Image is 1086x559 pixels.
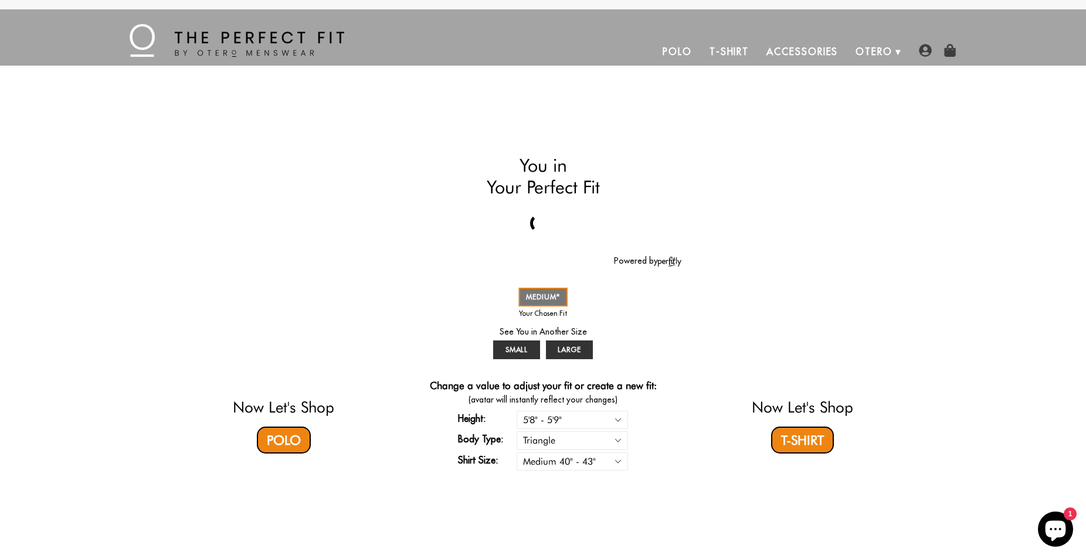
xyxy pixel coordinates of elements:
[658,257,681,267] img: perfitly-logo_73ae6c82-e2e3-4a36-81b1-9e913f6ac5a1.png
[405,155,681,197] h2: You in Your Perfect Fit
[847,38,901,66] a: Otero
[1034,512,1077,550] inbox-online-store-chat: Shopify online store chat
[130,24,344,57] img: The Perfect Fit - by Otero Menswear - Logo
[944,44,956,57] img: shopping-bag-icon.png
[919,44,932,57] img: user-account-icon.png
[458,411,517,425] label: Height:
[430,380,657,394] h4: Change a value to adjust your fit or create a new fit:
[458,453,517,467] label: Shirt Size:
[233,398,334,416] a: Now Let's Shop
[458,432,517,446] label: Body Type:
[752,398,853,416] a: Now Let's Shop
[758,38,847,66] a: Accessories
[405,394,681,406] span: (avatar will instantly reflect your changes)
[519,288,568,306] a: MEDIUM
[526,292,561,301] span: MEDIUM
[493,340,540,359] a: SMALL
[558,345,582,354] span: LARGE
[771,427,834,454] a: T-Shirt
[701,38,758,66] a: T-Shirt
[505,345,528,354] span: SMALL
[546,340,593,359] a: LARGE
[614,255,681,266] a: Powered by
[654,38,701,66] a: Polo
[257,427,311,454] a: Polo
